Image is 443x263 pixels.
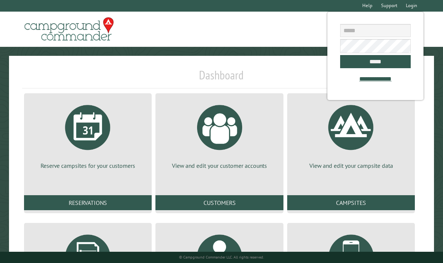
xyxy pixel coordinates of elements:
[155,195,283,210] a: Customers
[296,99,406,170] a: View and edit your campsite data
[287,195,415,210] a: Campsites
[33,161,143,170] p: Reserve campsites for your customers
[22,15,116,44] img: Campground Commander
[164,99,274,170] a: View and edit your customer accounts
[296,161,406,170] p: View and edit your campsite data
[179,255,264,260] small: © Campground Commander LLC. All rights reserved.
[33,99,143,170] a: Reserve campsites for your customers
[22,68,421,88] h1: Dashboard
[164,161,274,170] p: View and edit your customer accounts
[24,195,152,210] a: Reservations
